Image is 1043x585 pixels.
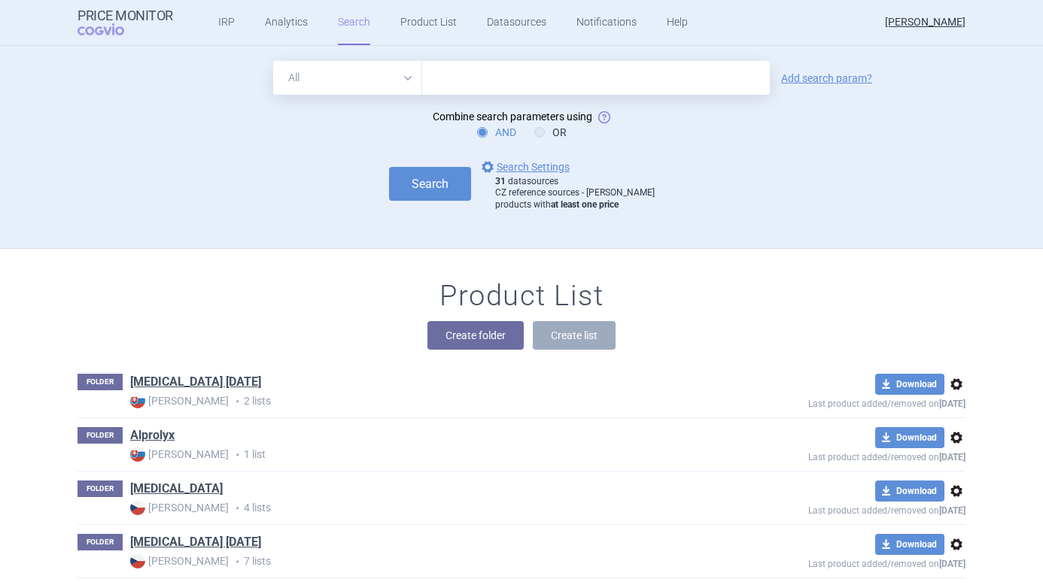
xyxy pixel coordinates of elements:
h1: Alprolyx [130,427,175,447]
p: FOLDER [78,427,123,444]
strong: 31 [495,176,506,186]
img: SK [130,393,145,408]
p: Last product added/removed on [699,448,965,462]
p: 4 lists [130,500,699,516]
a: Search Settings [479,158,570,176]
p: Last product added/removed on [699,502,965,516]
strong: [PERSON_NAME] [130,500,229,515]
img: CZ [130,553,145,568]
strong: [DATE] [939,505,965,516]
button: Download [875,427,944,448]
p: 2 lists [130,393,699,409]
p: Last product added/removed on [699,395,965,409]
button: Download [875,534,944,555]
strong: [PERSON_NAME] [130,553,229,568]
i: • [229,394,244,409]
a: Alprolyx [130,427,175,444]
strong: [DATE] [939,452,965,462]
label: OR [534,125,567,140]
i: • [229,554,244,569]
p: FOLDER [78,534,123,550]
p: Last product added/removed on [699,555,965,569]
div: datasources CZ reference sources - [PERSON_NAME] products with [495,176,655,211]
label: AND [477,125,516,140]
img: CZ [130,500,145,515]
a: [MEDICAL_DATA] [DATE] [130,534,261,550]
h1: Product List [439,279,604,314]
a: Price MonitorCOGVIO [78,8,173,37]
p: FOLDER [78,480,123,497]
button: Download [875,374,944,395]
button: Create folder [427,321,524,350]
strong: [PERSON_NAME] [130,447,229,462]
span: Combine search parameters using [433,111,592,123]
img: SK [130,447,145,462]
h1: Akynzeo 26.6.2024 [130,374,261,393]
strong: [PERSON_NAME] [130,393,229,408]
p: 1 list [130,447,699,462]
strong: [DATE] [939,559,965,569]
strong: at least one price [551,199,619,210]
span: COGVIO [78,23,145,35]
p: FOLDER [78,374,123,390]
p: 7 lists [130,553,699,569]
button: Search [389,167,471,201]
a: [MEDICAL_DATA] [130,480,223,497]
button: Create list [533,321,616,350]
h1: Amlodipine [130,480,223,500]
h1: Humira 9.8.2024 [130,534,261,553]
i: • [229,501,244,516]
a: [MEDICAL_DATA] [DATE] [130,374,261,390]
strong: Price Monitor [78,8,173,23]
button: Download [875,480,944,502]
a: Add search param? [781,73,872,83]
strong: [DATE] [939,399,965,409]
i: • [229,447,244,462]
